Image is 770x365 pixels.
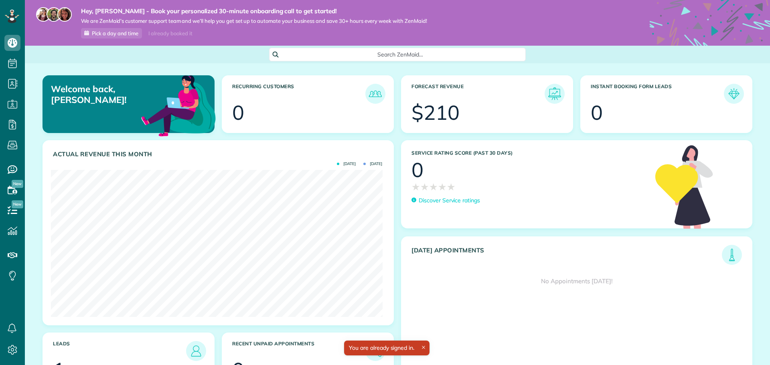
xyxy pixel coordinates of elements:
[367,86,383,102] img: icon_recurring_customers-cf858462ba22bcd05b5a5880d41d6543d210077de5bb9ebc9590e49fd87d84ed.png
[591,103,603,123] div: 0
[51,84,160,105] p: Welcome back, [PERSON_NAME]!
[188,343,204,359] img: icon_leads-1bed01f49abd5b7fead27621c3d59655bb73ed531f8eeb49469d10e621d6b896.png
[401,265,752,298] div: No Appointments [DATE]!
[81,28,142,38] a: Pick a day and time
[411,180,420,194] span: ★
[344,341,430,355] div: You are already signed in.
[232,103,244,123] div: 0
[411,196,480,205] a: Discover Service ratings
[36,7,51,22] img: maria-72a9807cf96188c08ef61303f053569d2e2a8a1cde33d635c8a3ac13582a053d.jpg
[724,247,740,263] img: icon_todays_appointments-901f7ab196bb0bea1936b74009e4eb5ffbc2d2711fa7634e0d609ed5ef32b18b.png
[411,160,423,180] div: 0
[232,84,365,104] h3: Recurring Customers
[411,84,545,104] h3: Forecast Revenue
[47,7,61,22] img: jorge-587dff0eeaa6aab1f244e6dc62b8924c3b6ad411094392a53c71c6c4a576187d.jpg
[547,86,563,102] img: icon_forecast_revenue-8c13a41c7ed35a8dcfafea3cbb826a0462acb37728057bba2d056411b612bbbe.png
[419,196,480,205] p: Discover Service ratings
[12,200,23,208] span: New
[411,247,722,265] h3: [DATE] Appointments
[726,86,742,102] img: icon_form_leads-04211a6a04a5b2264e4ee56bc0799ec3eb69b7e499cbb523a139df1d13a81ae0.png
[53,341,186,361] h3: Leads
[232,341,365,361] h3: Recent unpaid appointments
[92,30,138,36] span: Pick a day and time
[411,150,647,156] h3: Service Rating score (past 30 days)
[81,7,427,15] strong: Hey, [PERSON_NAME] - Book your personalized 30-minute onboarding call to get started!
[81,18,427,24] span: We are ZenMaid’s customer support team and we’ll help you get set up to automate your business an...
[411,103,460,123] div: $210
[420,180,429,194] span: ★
[429,180,438,194] span: ★
[144,28,197,38] div: I already booked it
[12,180,23,188] span: New
[57,7,72,22] img: michelle-19f622bdf1676172e81f8f8fba1fb50e276960ebfe0243fe18214015130c80e4.jpg
[447,180,456,194] span: ★
[438,180,447,194] span: ★
[591,84,724,104] h3: Instant Booking Form Leads
[337,162,356,166] span: [DATE]
[363,162,382,166] span: [DATE]
[53,151,385,158] h3: Actual Revenue this month
[140,66,217,144] img: dashboard_welcome-42a62b7d889689a78055ac9021e634bf52bae3f8056760290aed330b23ab8690.png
